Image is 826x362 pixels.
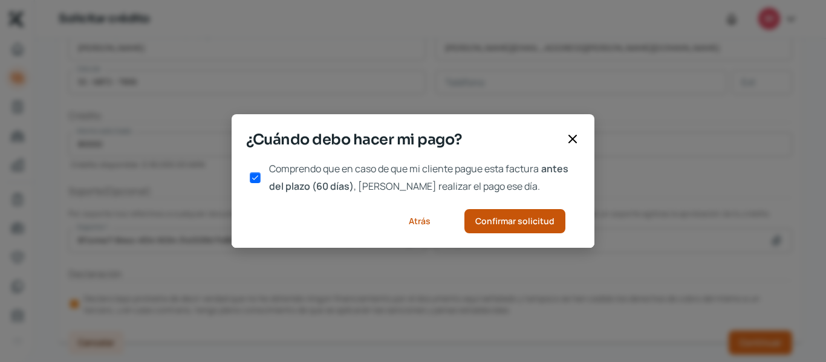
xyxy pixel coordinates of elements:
[246,129,561,150] span: ¿Cuándo debo hacer mi pago?
[269,162,539,175] span: Comprendo que en caso de que mi cliente pague esta factura
[269,162,568,193] span: antes del plazo (60 días)
[475,217,554,225] span: Confirmar solicitud
[409,217,431,225] span: Atrás
[464,209,565,233] button: Confirmar solicitud
[354,179,540,193] span: , [PERSON_NAME] realizar el pago ese día.
[394,209,445,233] button: Atrás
